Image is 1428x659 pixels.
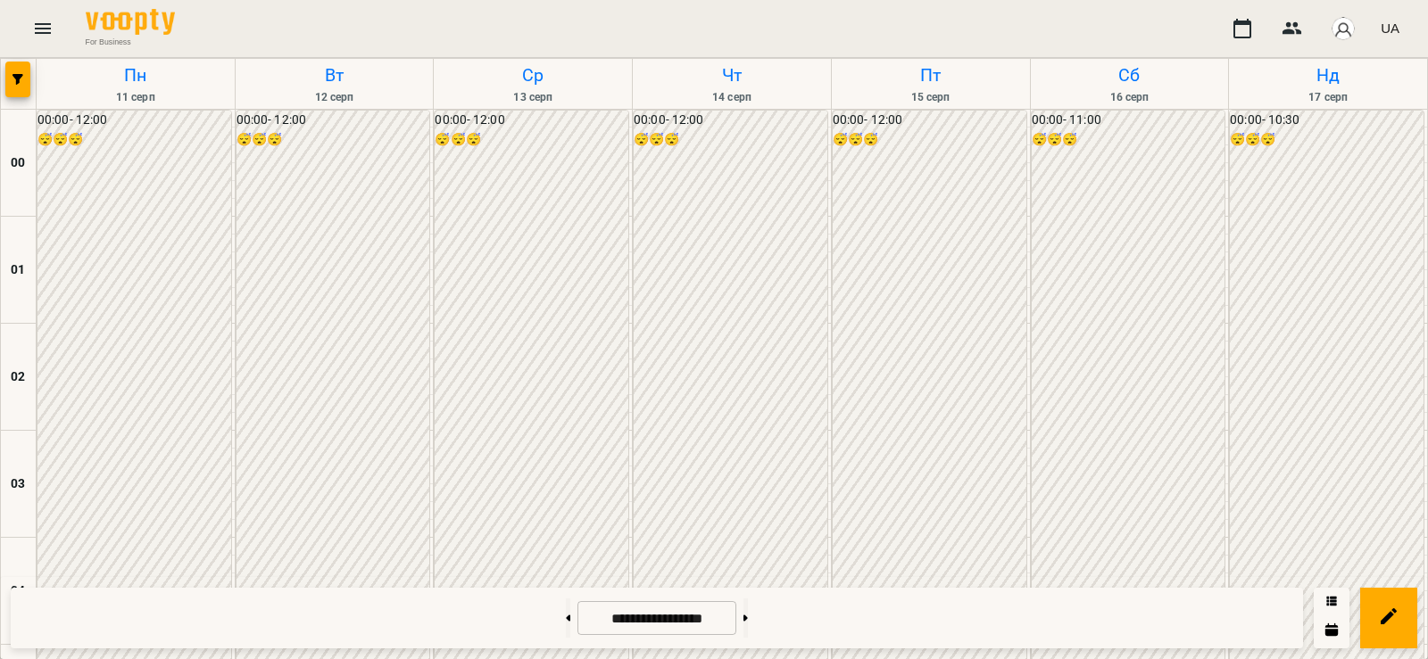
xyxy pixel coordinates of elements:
h6: Пт [834,62,1027,89]
h6: 12 серп [238,89,431,106]
h6: 😴😴😴 [634,130,827,150]
h6: 00:00 - 11:00 [1032,111,1225,130]
h6: Ср [436,62,629,89]
h6: 14 серп [635,89,828,106]
h6: 15 серп [834,89,1027,106]
h6: 00:00 - 10:30 [1230,111,1424,130]
h6: 😴😴😴 [833,130,1026,150]
h6: 😴😴😴 [1230,130,1424,150]
h6: 00 [11,153,25,173]
h6: 😴😴😴 [237,130,430,150]
button: UA [1374,12,1407,45]
h6: 😴😴😴 [37,130,231,150]
span: UA [1381,19,1399,37]
h6: 😴😴😴 [1032,130,1225,150]
h6: 00:00 - 12:00 [237,111,430,130]
h6: Нд [1232,62,1424,89]
h6: 01 [11,260,25,280]
h6: Пн [39,62,232,89]
h6: Сб [1034,62,1226,89]
span: For Business [86,37,175,47]
h6: 00:00 - 12:00 [833,111,1026,130]
h6: 16 серп [1034,89,1226,106]
h6: 😴😴😴 [435,130,628,150]
button: Menu [21,7,64,50]
h6: Чт [635,62,828,89]
img: Voopty Logo [86,9,175,35]
h6: 17 серп [1232,89,1424,106]
h6: 00:00 - 12:00 [634,111,827,130]
h6: 00:00 - 12:00 [37,111,231,130]
h6: 13 серп [436,89,629,106]
h6: 03 [11,474,25,494]
h6: 02 [11,367,25,387]
img: avatar_s.png [1331,16,1356,41]
h6: 00:00 - 12:00 [435,111,628,130]
h6: 11 серп [39,89,232,106]
h6: Вт [238,62,431,89]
